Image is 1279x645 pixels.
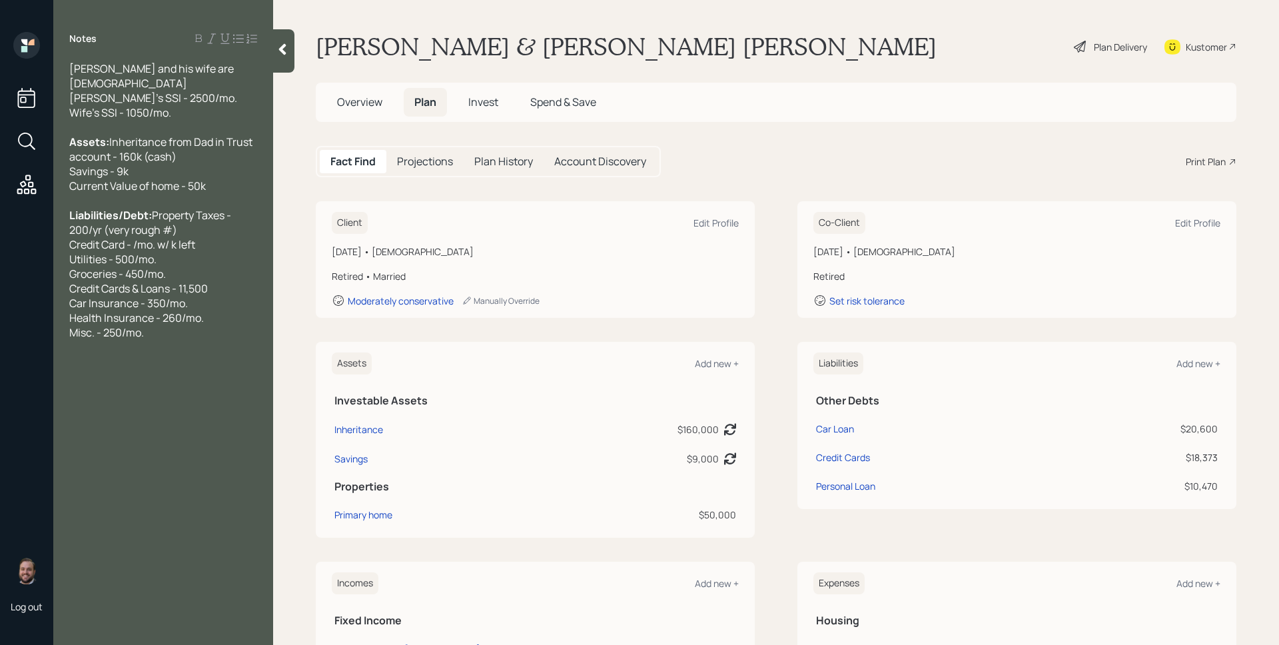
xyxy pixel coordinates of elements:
div: Set risk tolerance [829,295,905,307]
h5: Other Debts [816,394,1218,407]
span: Overview [337,95,382,109]
span: Property Taxes - 200/yr (very rough #) Credit Card - /mo. w/ k left Utilities - 500/mo. Groceries... [69,208,233,340]
div: Primary home [334,508,392,522]
div: Add new + [695,577,739,590]
span: Inheritance from Dad in Trust account - 160k (cash) Savings - 9k Current Value of home - 50k [69,135,254,193]
div: $9,000 [687,452,719,466]
div: $18,373 [1061,450,1218,464]
div: Plan Delivery [1094,40,1147,54]
span: Plan [414,95,436,109]
div: Add new + [695,357,739,370]
span: Spend & Save [530,95,596,109]
div: $160,000 [677,422,719,436]
h5: Fact Find [330,155,376,168]
div: Retired [813,269,1220,283]
h6: Incomes [332,572,378,594]
div: Edit Profile [693,217,739,229]
div: Edit Profile [1175,217,1220,229]
div: Retired • Married [332,269,739,283]
div: Moderately conservative [348,295,454,307]
div: Savings [334,452,368,466]
div: $50,000 [537,508,736,522]
h1: [PERSON_NAME] & [PERSON_NAME] [PERSON_NAME] [316,32,937,61]
div: Personal Loan [816,479,875,493]
h6: Client [332,212,368,234]
h6: Co-Client [813,212,865,234]
div: Inheritance [334,422,383,436]
div: Add new + [1176,577,1220,590]
div: $10,470 [1061,479,1218,493]
div: [DATE] • [DEMOGRAPHIC_DATA] [332,245,739,259]
span: Invest [468,95,498,109]
h5: Plan History [474,155,533,168]
div: Manually Override [462,295,540,307]
h6: Expenses [813,572,865,594]
img: james-distasi-headshot.png [13,558,40,584]
h5: Account Discovery [554,155,646,168]
div: Kustomer [1186,40,1227,54]
div: Log out [11,600,43,613]
div: Add new + [1176,357,1220,370]
div: Car Loan [816,422,854,436]
h5: Investable Assets [334,394,736,407]
span: [PERSON_NAME] and his wife are [DEMOGRAPHIC_DATA] [PERSON_NAME]'s SSI - 2500/mo. Wife's SSI - 105... [69,61,237,120]
label: Notes [69,32,97,45]
h6: Liabilities [813,352,863,374]
h6: Assets [332,352,372,374]
h5: Projections [397,155,453,168]
h5: Fixed Income [334,614,736,627]
div: $20,600 [1061,422,1218,436]
span: Liabilities/Debt: [69,208,152,223]
div: Print Plan [1186,155,1226,169]
span: Assets: [69,135,109,149]
h5: Properties [334,480,736,493]
div: [DATE] • [DEMOGRAPHIC_DATA] [813,245,1220,259]
div: Credit Cards [816,450,870,464]
h5: Housing [816,614,1218,627]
